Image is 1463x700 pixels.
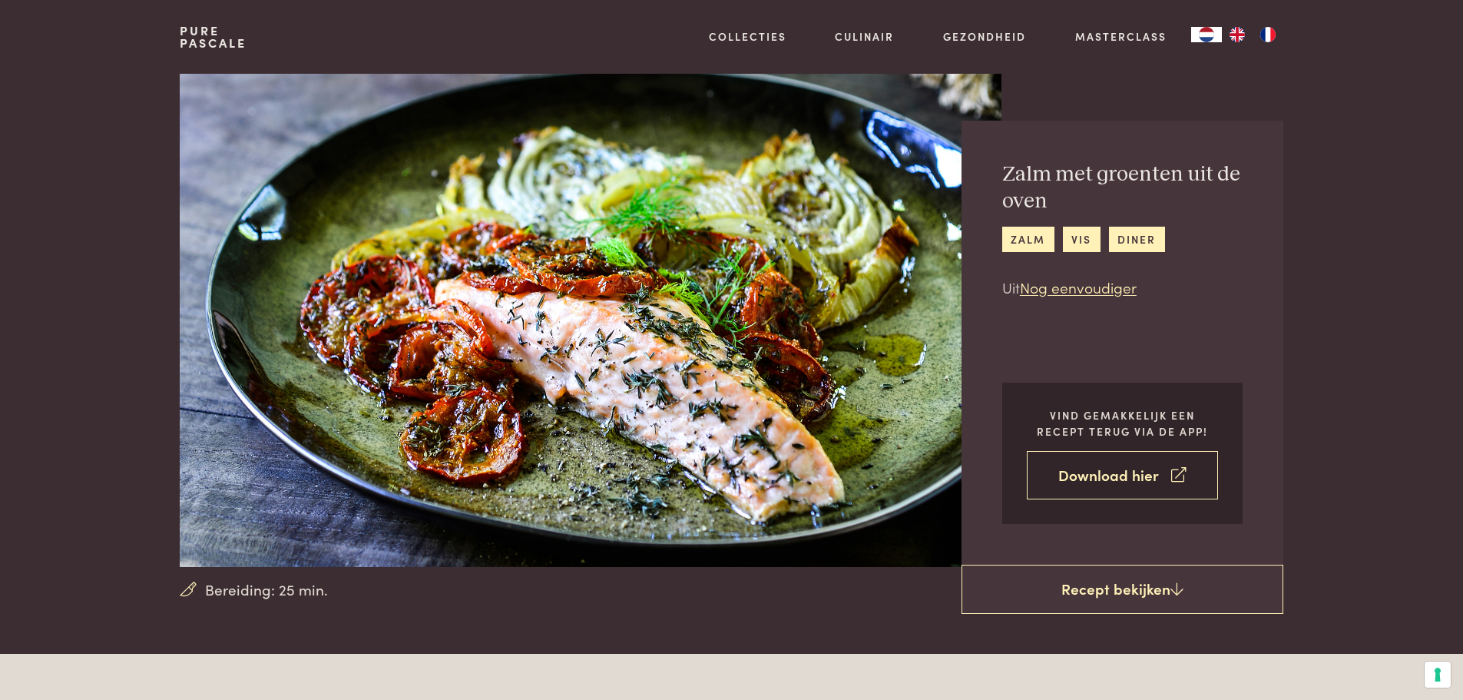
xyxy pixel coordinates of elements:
[1027,451,1218,499] a: Download hier
[180,25,247,49] a: PurePascale
[1109,227,1165,252] a: diner
[1027,407,1218,439] p: Vind gemakkelijk een recept terug via de app!
[943,28,1026,45] a: Gezondheid
[835,28,894,45] a: Culinair
[1002,277,1243,299] p: Uit
[1063,227,1101,252] a: vis
[1191,27,1222,42] a: NL
[205,579,328,601] span: Bereiding: 25 min.
[709,28,786,45] a: Collecties
[1222,27,1253,42] a: EN
[1253,27,1283,42] a: FR
[1020,277,1137,297] a: Nog eenvoudiger
[1222,27,1283,42] ul: Language list
[1425,662,1451,688] button: Uw voorkeuren voor toestemming voor trackingtechnologieën
[1002,227,1054,252] a: zalm
[1075,28,1167,45] a: Masterclass
[1191,27,1222,42] div: Language
[1191,27,1283,42] aside: Language selected: Nederlands
[180,74,1001,567] img: Zalm met groenten uit de oven
[962,565,1283,614] a: Recept bekijken
[1002,161,1243,214] h2: Zalm met groenten uit de oven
